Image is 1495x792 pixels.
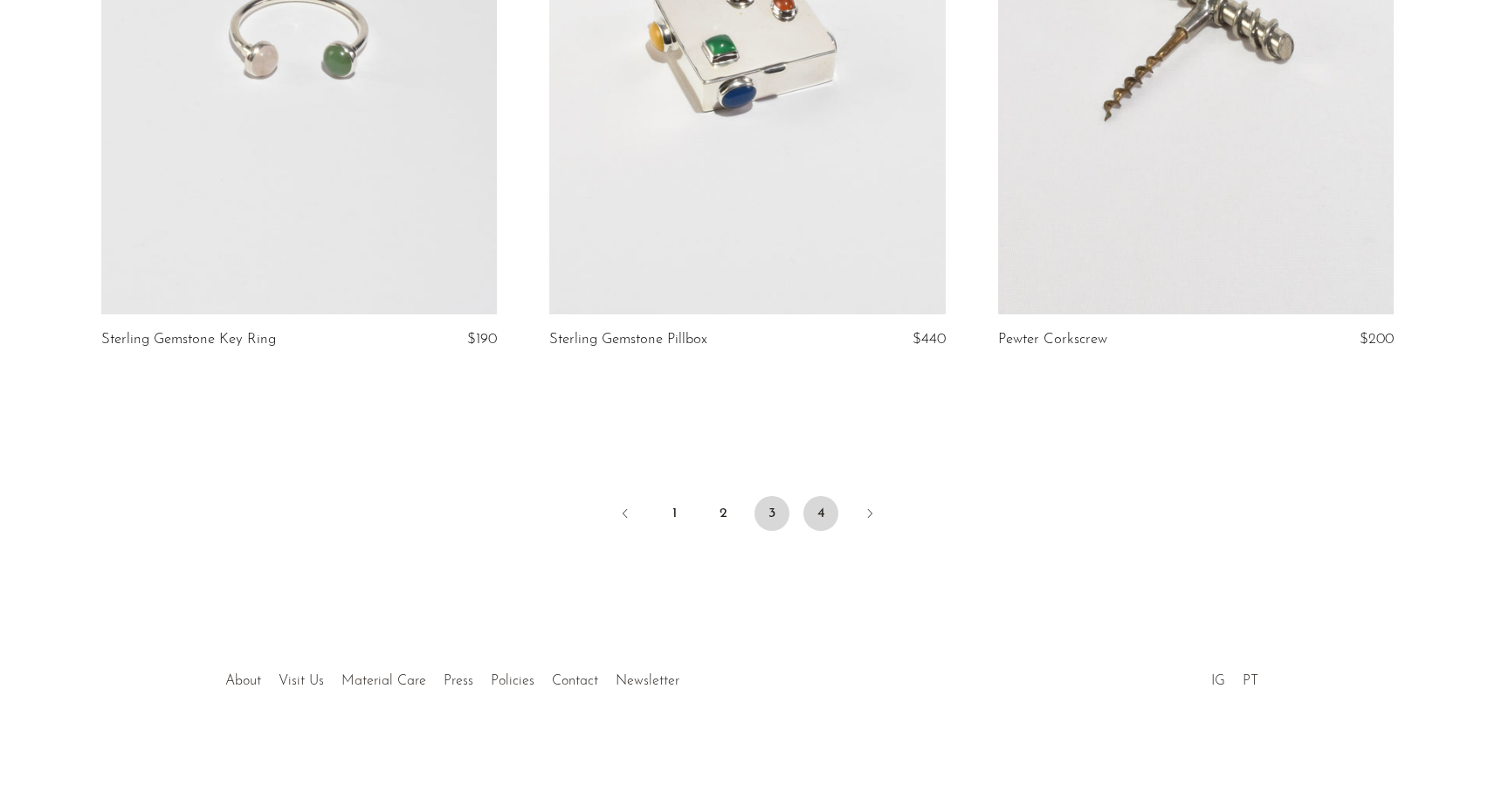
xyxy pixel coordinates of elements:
span: $440 [913,332,946,347]
a: Sterling Gemstone Key Ring [101,332,276,348]
a: Next [852,496,887,534]
ul: Social Medias [1202,660,1267,693]
a: PT [1243,674,1258,688]
a: 2 [706,496,741,531]
a: Previous [608,496,643,534]
ul: Quick links [217,660,688,693]
span: 3 [754,496,789,531]
a: Visit Us [279,674,324,688]
a: Sterling Gemstone Pillbox [549,332,707,348]
a: Contact [552,674,598,688]
a: Policies [491,674,534,688]
a: IG [1211,674,1225,688]
a: Material Care [341,674,426,688]
a: Pewter Corkscrew [998,332,1107,348]
a: Press [444,674,473,688]
a: About [225,674,261,688]
span: $200 [1360,332,1394,347]
a: 4 [803,496,838,531]
span: $190 [467,332,497,347]
a: 1 [657,496,692,531]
